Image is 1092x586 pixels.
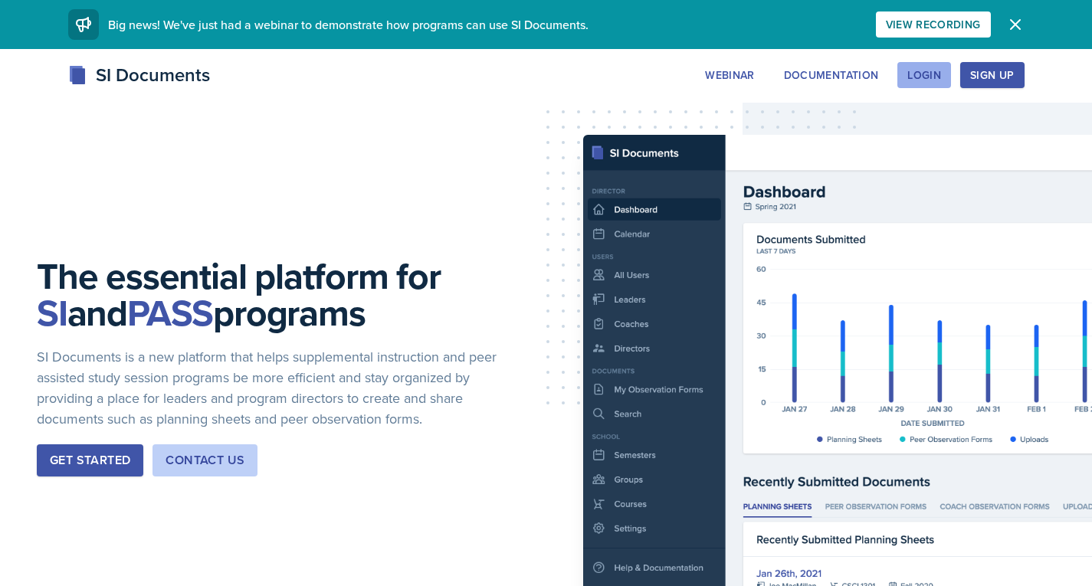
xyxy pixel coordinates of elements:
button: Contact Us [152,444,257,476]
div: SI Documents [68,61,210,89]
button: View Recording [876,11,991,38]
span: Big news! We've just had a webinar to demonstrate how programs can use SI Documents. [108,16,589,33]
div: View Recording [886,18,981,31]
button: Sign Up [960,62,1024,88]
div: Documentation [784,69,879,81]
div: Get Started [50,451,130,470]
button: Webinar [695,62,764,88]
div: Webinar [705,69,754,81]
button: Login [897,62,951,88]
div: Sign Up [970,69,1014,81]
button: Documentation [774,62,889,88]
button: Get Started [37,444,143,476]
div: Login [907,69,941,81]
div: Contact Us [166,451,244,470]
